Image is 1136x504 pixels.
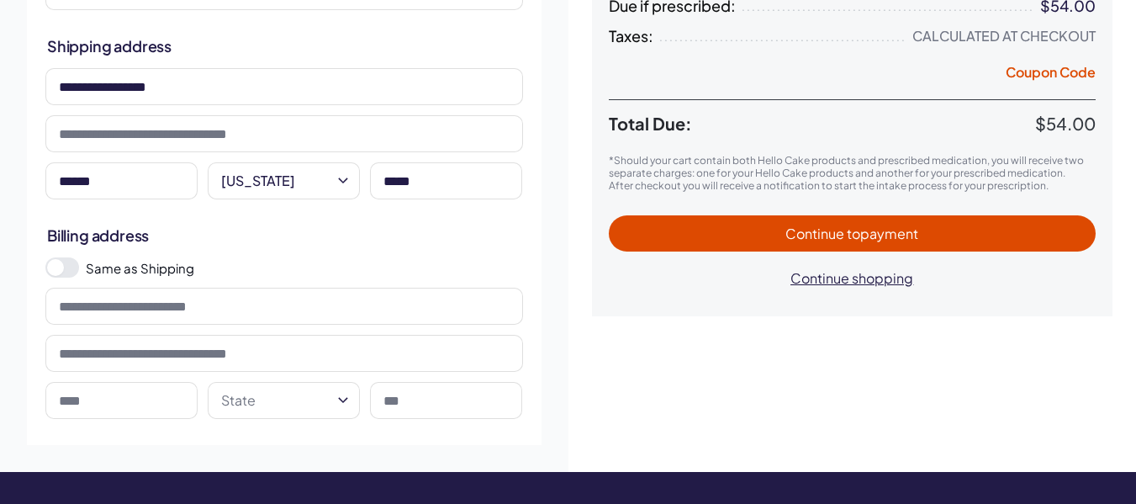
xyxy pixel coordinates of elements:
p: *Should your cart contain both Hello Cake products and prescribed medication, you will receive tw... [609,154,1096,179]
label: Same as Shipping [86,259,523,277]
div: Calculated at Checkout [912,28,1096,45]
button: Coupon Code [1006,63,1096,87]
span: Taxes: [609,28,653,45]
h2: Billing address [47,225,521,246]
span: to payment [847,225,918,242]
span: Continue [785,225,918,242]
button: Continue topayment [609,215,1096,252]
h2: Shipping address [47,35,521,56]
span: Continue shopping [790,269,913,287]
span: Total Due: [609,114,1036,134]
span: After checkout you will receive a notification to start the intake process for your prescription. [609,179,1049,192]
button: Continue shopping [774,260,930,296]
span: $54.00 [1035,113,1096,134]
